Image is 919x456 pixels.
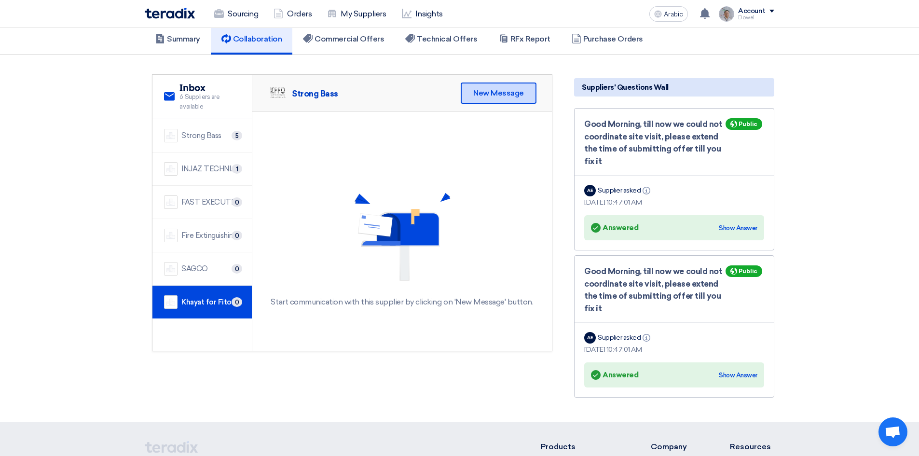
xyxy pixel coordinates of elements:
a: RFx Report [488,24,561,55]
a: Technical Offers [395,24,488,55]
font: Khayat for Fitout & Contracting Company [181,298,322,306]
font: Summary [167,34,200,43]
font: Dowel [738,14,754,21]
font: RFx Report [510,34,550,43]
font: Public [739,121,757,127]
font: Public [739,268,757,275]
font: 1 [236,166,238,173]
font: Orders [287,9,312,18]
font: AE [587,188,592,193]
font: Show Answer [719,372,757,379]
font: Inbox [179,83,205,93]
font: New Message [473,88,524,97]
font: Products [541,442,576,451]
font: Answered [603,371,638,379]
font: Technical Offers [417,34,477,43]
font: Supplier asked [598,333,641,342]
font: INJAZ TECHNICAL FOR CONTRACTING [181,165,318,173]
font: Suppliers' Questions Wall [582,83,669,92]
font: [DATE] 10:47:01 AM [584,198,642,207]
font: 5 [235,132,239,139]
img: Teradix logo [145,8,195,19]
font: 6 Suppliers are available [179,93,219,110]
a: My Suppliers [319,3,394,25]
img: No Messages Found [354,193,451,289]
a: Summary [145,24,211,55]
div: Open chat [878,417,907,446]
img: company-name [164,229,178,242]
font: Show Answer [719,224,757,232]
a: Purchase Orders [561,24,654,55]
a: Insights [394,3,451,25]
img: company-name [164,262,178,276]
font: Fire Extinguishing Technologies Company [181,231,318,240]
font: Collaboration [233,34,282,43]
font: Company [651,442,687,451]
font: Insights [415,9,443,18]
font: FAST EXECUTION [181,198,244,207]
a: Sourcing [206,3,266,25]
font: 0 [235,299,239,306]
a: Commercial Offers [292,24,395,55]
font: My Suppliers [341,9,386,18]
font: [DATE] 10:47:01 AM [584,345,642,354]
img: company-name [164,162,178,176]
a: Orders [266,3,319,25]
font: 0 [235,265,239,273]
font: 0 [235,199,239,206]
font: Good Morning, till now we could not coordinate site visit, please extend the time of submitting o... [584,119,722,166]
font: Start communication with this supplier by clicking on 'New Message' button. [271,297,533,306]
font: Account [738,7,766,15]
font: 0 [235,232,239,239]
font: Commercial Offers [315,34,384,43]
img: IMG_1753965247717.jpg [719,6,734,22]
font: Strong Bass [181,131,221,140]
font: Strong Bass [292,89,338,98]
font: Supplier asked [598,186,641,194]
font: Purchase Orders [583,34,643,43]
font: Resources [730,442,771,451]
font: Good Morning, till now we could not coordinate site visit, please extend the time of submitting o... [584,266,722,313]
font: Arabic [664,10,683,18]
font: Sourcing [228,9,258,18]
font: Answered [603,223,638,232]
font: SAGCO [181,264,208,273]
button: Arabic [649,6,688,22]
font: AE [587,335,592,340]
img: company-name [164,195,178,209]
img: company-name [164,295,178,309]
a: Collaboration [211,24,293,55]
img: company-name [164,129,178,142]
